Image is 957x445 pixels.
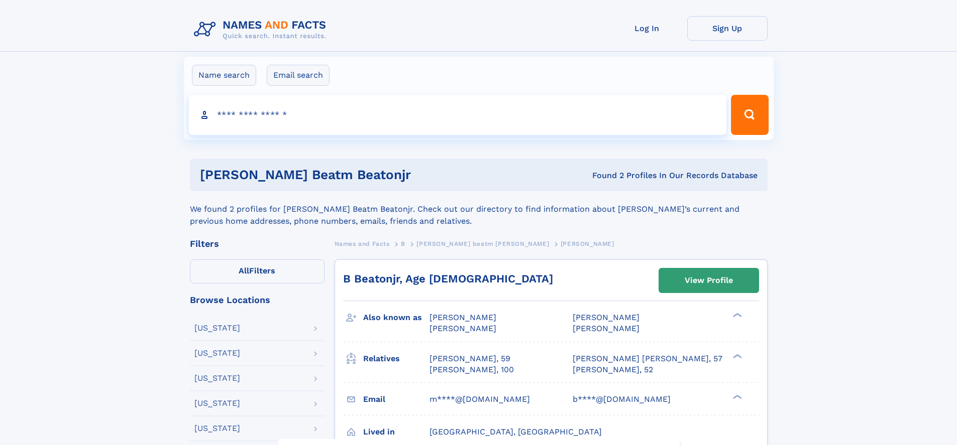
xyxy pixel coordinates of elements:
a: [PERSON_NAME] beatm [PERSON_NAME] [416,237,549,250]
span: [PERSON_NAME] [430,324,496,333]
img: Logo Names and Facts [190,16,335,43]
div: ❯ [730,393,742,400]
label: Filters [190,259,325,283]
div: [US_STATE] [194,349,240,357]
a: [PERSON_NAME], 59 [430,353,510,364]
div: [US_STATE] [194,399,240,407]
a: Log In [607,16,687,41]
a: [PERSON_NAME] [PERSON_NAME], 57 [573,353,722,364]
span: All [239,266,249,275]
div: Browse Locations [190,295,325,305]
div: [US_STATE] [194,374,240,382]
span: [PERSON_NAME] beatm [PERSON_NAME] [416,240,549,247]
h3: Relatives [363,350,430,367]
div: [US_STATE] [194,424,240,432]
div: Filters [190,239,325,248]
button: Search Button [731,95,768,135]
h3: Also known as [363,309,430,326]
span: [PERSON_NAME] [561,240,614,247]
span: [GEOGRAPHIC_DATA], [GEOGRAPHIC_DATA] [430,427,602,436]
input: search input [189,95,727,135]
a: B [401,237,405,250]
label: Email search [267,65,330,86]
a: View Profile [659,268,759,292]
a: B Beatonjr, Age [DEMOGRAPHIC_DATA] [343,272,553,285]
h3: Email [363,391,430,408]
a: [PERSON_NAME], 52 [573,364,653,375]
span: [PERSON_NAME] [430,313,496,322]
h3: Lived in [363,423,430,440]
div: ❯ [730,353,742,359]
span: B [401,240,405,247]
label: Name search [192,65,256,86]
a: Names and Facts [335,237,390,250]
span: [PERSON_NAME] [573,313,640,322]
h1: [PERSON_NAME] Beatm Beatonjr [200,169,502,181]
div: We found 2 profiles for [PERSON_NAME] Beatm Beatonjr. Check out our directory to find information... [190,191,768,227]
a: Sign Up [687,16,768,41]
a: [PERSON_NAME], 100 [430,364,514,375]
div: Found 2 Profiles In Our Records Database [501,170,758,181]
div: [US_STATE] [194,324,240,332]
span: [PERSON_NAME] [573,324,640,333]
div: View Profile [685,269,733,292]
div: ❯ [730,312,742,319]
